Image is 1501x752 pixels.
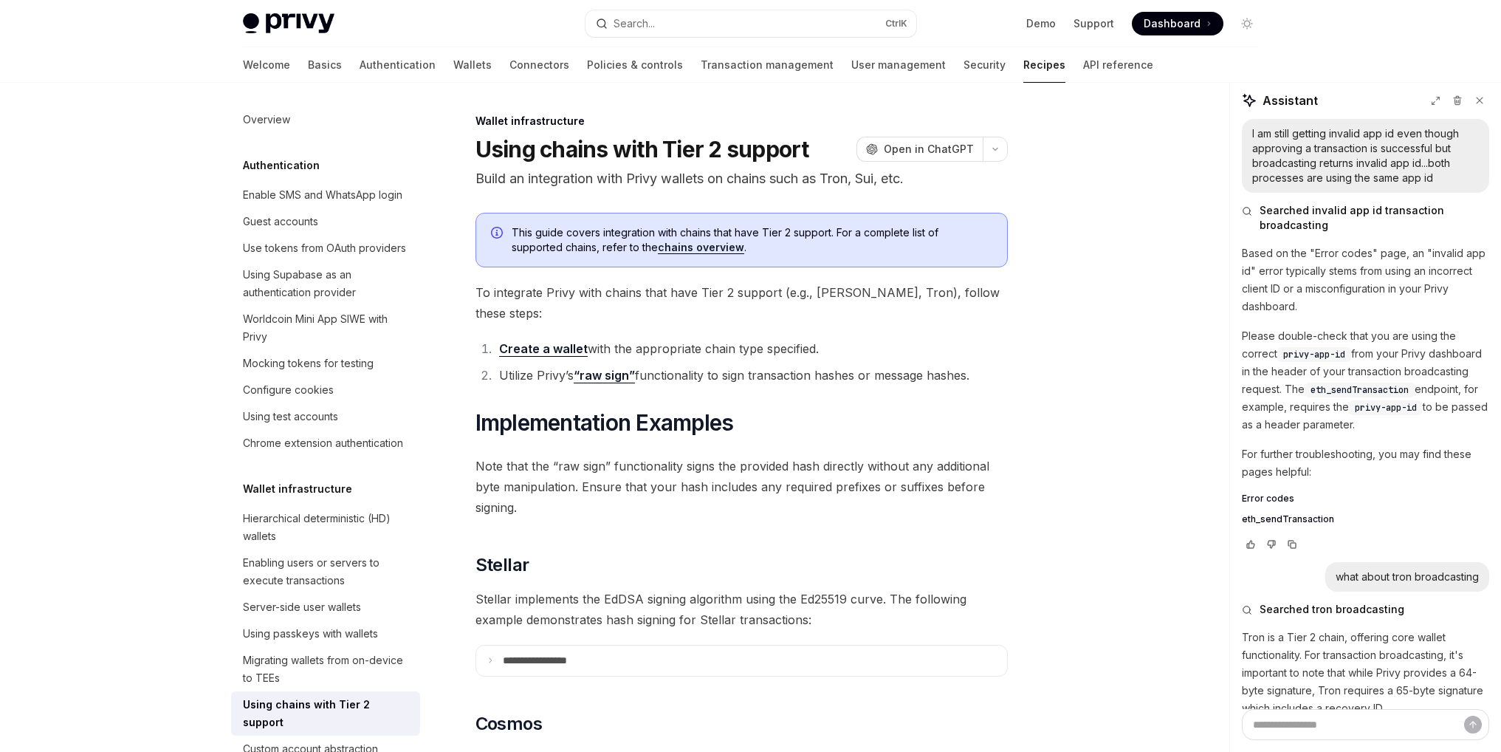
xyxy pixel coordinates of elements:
svg: Info [491,227,506,242]
h5: Wallet infrastructure [243,480,352,498]
a: Dashboard [1132,12,1223,35]
div: Worldcoin Mini App SIWE with Privy [243,310,411,346]
li: Utilize Privy’s functionality to sign transaction hashes or message hashes. [495,365,1008,386]
h5: Authentication [243,157,320,174]
span: This guide covers integration with chains that have Tier 2 support. For a complete list of suppor... [512,225,992,255]
span: Stellar [475,553,529,577]
a: Worldcoin Mini App SIWE with Privy [231,306,420,350]
a: Wallets [453,47,492,83]
span: privy-app-id [1355,402,1417,414]
div: I am still getting invalid app id even though approving a transaction is successful but broadcast... [1252,126,1479,185]
span: Note that the “raw sign” functionality signs the provided hash directly without any additional by... [475,456,1008,518]
div: Configure cookies [243,381,334,399]
p: Tron is a Tier 2 chain, offering core wallet functionality. For transaction broadcasting, it's im... [1242,629,1489,717]
span: Ctrl K [885,18,907,30]
a: Using Supabase as an authentication provider [231,262,420,306]
a: Configure cookies [231,377,420,403]
p: Build an integration with Privy wallets on chains such as Tron, Sui, etc. [475,168,1008,189]
div: Guest accounts [243,213,318,230]
span: To integrate Privy with chains that have Tier 2 support (e.g., [PERSON_NAME], Tron), follow these... [475,282,1008,324]
a: Guest accounts [231,208,420,235]
div: Using passkeys with wallets [243,625,378,643]
span: Stellar implements the EdDSA signing algorithm using the Ed25519 curve. The following example dem... [475,589,1008,630]
div: Enabling users or servers to execute transactions [243,554,411,589]
span: privy-app-id [1283,349,1345,360]
span: Dashboard [1144,16,1201,31]
li: with the appropriate chain type specified. [495,338,1008,359]
a: User management [851,47,946,83]
a: Enable SMS and WhatsApp login [231,182,420,208]
a: Support [1074,16,1114,31]
span: Searched tron broadcasting [1260,602,1404,617]
div: Wallet infrastructure [475,114,1008,129]
a: Using test accounts [231,403,420,430]
a: Overview [231,106,420,133]
div: Enable SMS and WhatsApp login [243,186,402,204]
div: Mocking tokens for testing [243,355,374,372]
a: Basics [308,47,342,83]
a: API reference [1083,47,1153,83]
div: Server-side user wallets [243,598,361,616]
p: Please double-check that you are using the correct from your Privy dashboard in the header of you... [1242,327,1489,434]
span: eth_sendTransaction [1242,513,1334,525]
a: Connectors [509,47,569,83]
div: Use tokens from OAuth providers [243,239,406,257]
span: Error codes [1242,493,1294,505]
div: Migrating wallets from on-device to TEEs [243,652,411,687]
div: Hierarchical deterministic (HD) wallets [243,510,411,545]
a: Using passkeys with wallets [231,621,420,647]
a: Demo [1026,16,1056,31]
a: Chrome extension authentication [231,430,420,457]
div: Chrome extension authentication [243,434,403,452]
a: Policies & controls [587,47,683,83]
button: Send message [1464,716,1482,734]
a: Transaction management [701,47,834,83]
a: Security [964,47,1006,83]
div: Using test accounts [243,408,338,425]
a: eth_sendTransaction [1242,513,1489,525]
div: Using chains with Tier 2 support [243,696,411,731]
span: eth_sendTransaction [1311,384,1409,396]
a: Using chains with Tier 2 support [231,691,420,736]
a: Error codes [1242,493,1489,505]
p: For further troubleshooting, you may find these pages helpful: [1242,445,1489,481]
button: Search...CtrlK [585,10,916,37]
a: “raw sign” [574,368,635,383]
div: Using Supabase as an authentication provider [243,266,411,301]
a: Server-side user wallets [231,594,420,621]
p: Based on the "Error codes" page, an "invalid app id" error typically stems from using an incorrec... [1242,245,1489,315]
a: Hierarchical deterministic (HD) wallets [231,505,420,550]
span: Implementation Examples [475,409,734,436]
button: Toggle dark mode [1235,12,1259,35]
h1: Using chains with Tier 2 support [475,136,809,163]
span: Searched invalid app id transaction broadcasting [1260,203,1489,233]
span: Open in ChatGPT [884,142,974,157]
button: Open in ChatGPT [856,137,983,162]
div: Overview [243,111,290,129]
a: Use tokens from OAuth providers [231,235,420,262]
span: Assistant [1263,92,1318,109]
a: Migrating wallets from on-device to TEEs [231,647,420,691]
a: Enabling users or servers to execute transactions [231,550,420,594]
button: Searched tron broadcasting [1242,602,1489,617]
a: Welcome [243,47,290,83]
a: chains overview [658,241,744,254]
a: Recipes [1023,47,1065,83]
div: Search... [614,15,655,33]
a: Create a wallet [499,341,588,357]
a: Authentication [360,47,436,83]
div: what about tron broadcasting [1336,570,1479,584]
button: Searched invalid app id transaction broadcasting [1242,203,1489,233]
a: Mocking tokens for testing [231,350,420,377]
img: light logo [243,13,334,34]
